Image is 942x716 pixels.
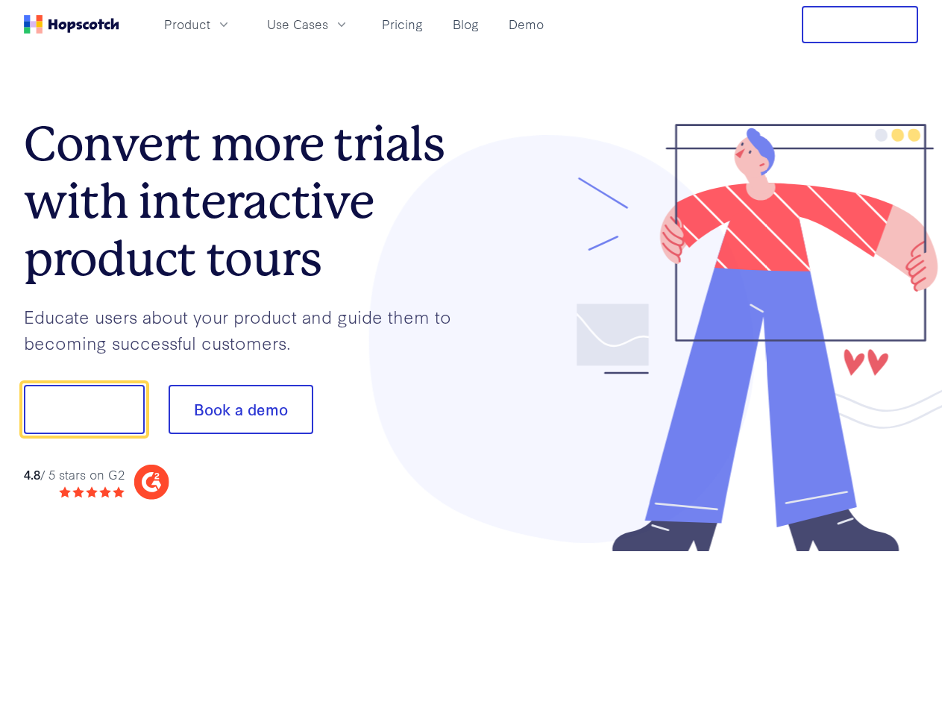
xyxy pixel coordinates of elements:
a: Pricing [376,12,429,37]
strong: 4.8 [24,465,40,483]
a: Home [24,15,119,34]
div: / 5 stars on G2 [24,465,125,484]
button: Book a demo [169,385,313,434]
button: Use Cases [258,12,358,37]
p: Educate users about your product and guide them to becoming successful customers. [24,304,471,355]
button: Free Trial [802,6,918,43]
span: Use Cases [267,15,328,34]
button: Show me! [24,385,145,434]
a: Demo [503,12,550,37]
button: Product [155,12,240,37]
h1: Convert more trials with interactive product tours [24,116,471,287]
span: Product [164,15,210,34]
a: Blog [447,12,485,37]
